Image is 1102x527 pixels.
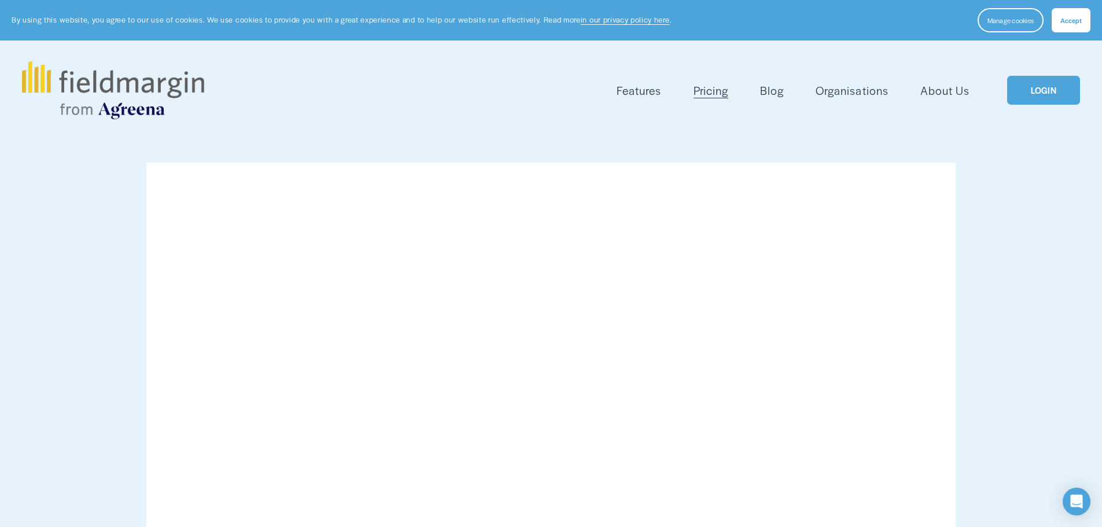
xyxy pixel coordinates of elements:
button: Accept [1052,8,1090,32]
span: Accept [1060,16,1082,25]
a: About Us [920,81,970,100]
img: fieldmargin.com [22,61,204,119]
button: Manage cookies [978,8,1044,32]
a: in our privacy policy here [581,14,670,25]
span: Manage cookies [987,16,1034,25]
div: Open Intercom Messenger [1063,488,1090,515]
a: Organisations [816,81,888,100]
a: LOGIN [1007,76,1080,105]
p: By using this website, you agree to our use of cookies. We use cookies to provide you with a grea... [12,14,672,25]
span: Features [617,82,661,99]
a: Blog [760,81,784,100]
a: Pricing [694,81,728,100]
a: folder dropdown [617,81,661,100]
